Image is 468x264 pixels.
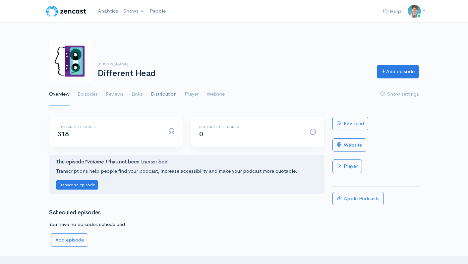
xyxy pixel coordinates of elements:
a: Transcribe episode [56,181,98,188]
a: Apple Podcasts [332,192,384,205]
button: Transcribe episode [56,180,98,190]
h6: Scheduled episodes [199,125,302,129]
a: Website [206,82,225,106]
a: Distribution [151,82,177,106]
h4: The episode has not been transcribed [56,159,318,165]
a: Help [380,4,404,19]
i: "Volume 1" [84,158,110,165]
a: Website [332,138,366,152]
img: ... [408,5,421,18]
img: ZenCast Logo [45,5,87,18]
a: Analytics [95,4,121,18]
a: People [147,4,168,18]
span: 0 [199,130,203,138]
h6: [PERSON_NAME] [97,62,369,66]
a: Add episode [51,233,88,247]
a: RSS feed [332,117,368,130]
a: Links [132,82,143,106]
h3: Scheduled episodes [49,210,324,216]
a: Overview [49,82,70,106]
p: You have no episodes schedulued [49,221,324,228]
a: Reviews [106,82,124,106]
a: Player [332,159,362,173]
a: Player [185,82,199,106]
p: Transcriptions help people find your podcast, increase accessibility and make your podcast more q... [56,167,318,175]
h6: Published episodes [57,125,160,129]
a: Episodes [78,82,98,106]
a: Add episode [377,65,419,78]
h1: Different Head [97,69,369,78]
a: Show settings [380,82,419,106]
span: 318 [57,130,69,138]
a: Shows [121,4,147,19]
